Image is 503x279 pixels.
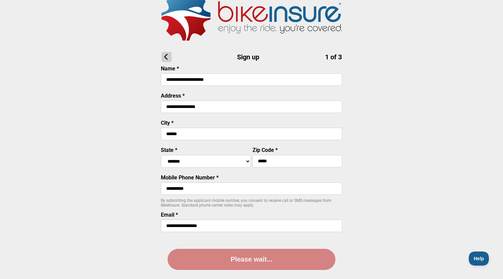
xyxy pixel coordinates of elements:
[253,147,278,153] label: Zip Code *
[325,53,342,61] span: 1 of 3
[161,93,185,99] label: Address *
[161,174,219,181] label: Mobile Phone Number *
[161,65,179,72] label: Name *
[161,212,178,218] label: Email *
[469,252,490,266] iframe: Toggle Customer Support
[162,52,342,62] h1: Sign up
[161,198,342,208] p: By submitting the applicant mobile number, you consent to receive call or SMS messages from BikeI...
[161,147,177,153] label: State *
[161,120,174,126] label: City *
